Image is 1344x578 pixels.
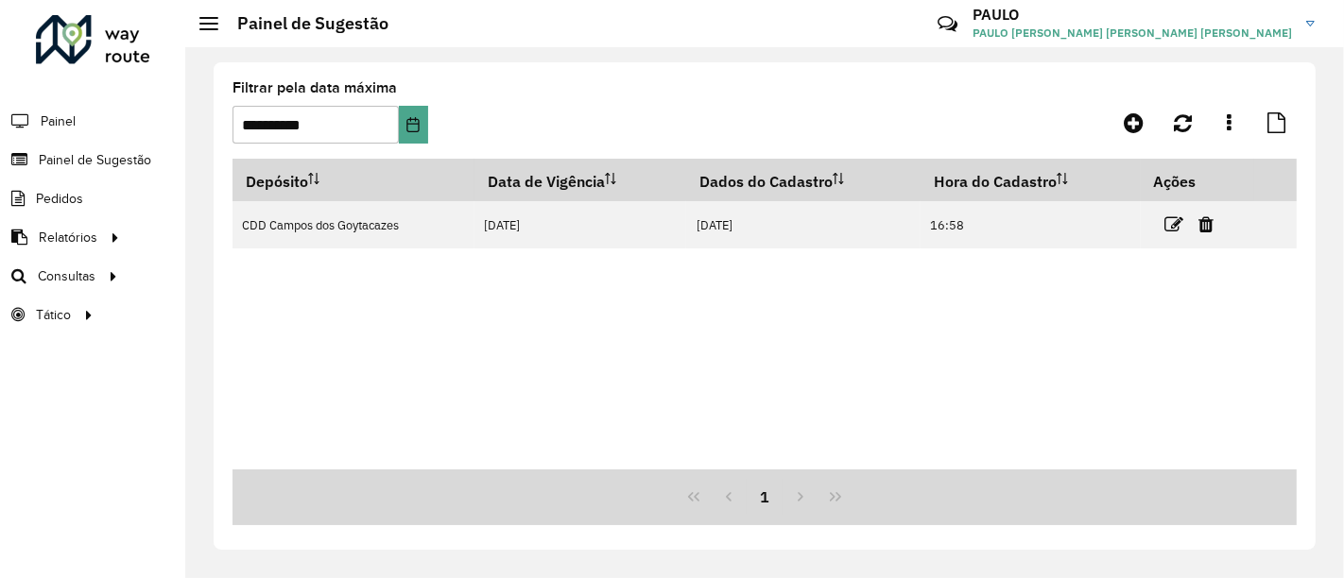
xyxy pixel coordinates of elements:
[39,153,151,167] font: Painel de Sugestão
[488,172,605,191] font: Data de Vigência
[973,5,1019,24] font: PAULO
[747,479,783,515] button: 1
[36,192,83,206] font: Pedidos
[36,308,71,322] font: Tático
[927,4,968,44] a: Contato Rápido
[1199,212,1215,237] a: Excluir
[1165,212,1184,237] a: Editar
[237,12,388,34] font: Painel de Sugestão
[973,25,1292,40] font: PAULO [PERSON_NAME] [PERSON_NAME] [PERSON_NAME]
[41,114,76,128] font: Painel
[1153,172,1196,191] font: Ações
[233,79,397,95] font: Filtrar pela data máxima
[38,269,95,283] font: Consultas
[699,172,833,191] font: Dados do Cadastro
[934,172,1057,191] font: Hora do Cadastro
[399,106,428,144] button: Escolha a data
[697,217,732,233] font: [DATE]
[930,217,964,233] font: 16:58
[39,230,97,245] font: Relatórios
[242,217,399,233] font: CDD Campos dos Goytacazes
[485,217,521,233] font: [DATE]
[760,487,769,506] font: 1
[246,172,308,191] font: Depósito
